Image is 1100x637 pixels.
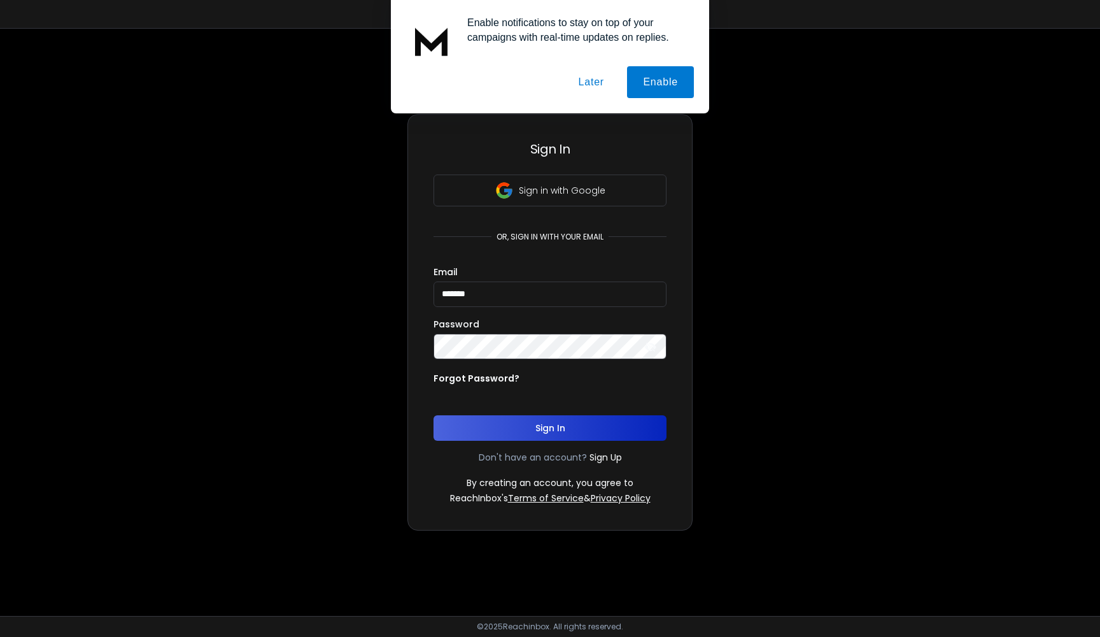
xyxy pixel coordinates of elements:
p: Don't have an account? [479,451,587,464]
h3: Sign In [434,140,666,158]
div: Enable notifications to stay on top of your campaigns with real-time updates on replies. [457,15,694,45]
p: or, sign in with your email [491,232,609,242]
p: © 2025 Reachinbox. All rights reserved. [477,622,623,632]
a: Privacy Policy [591,492,651,505]
button: Sign in with Google [434,175,666,206]
img: notification icon [406,15,457,66]
p: Sign in with Google [519,184,605,197]
button: Sign In [434,415,666,441]
a: Sign Up [589,451,622,464]
p: Forgot Password? [434,372,519,385]
p: ReachInbox's & [450,492,651,505]
button: Later [562,66,619,98]
button: Enable [627,66,694,98]
a: Terms of Service [508,492,584,505]
label: Password [434,320,479,329]
label: Email [434,268,458,276]
p: By creating an account, you agree to [467,476,633,489]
